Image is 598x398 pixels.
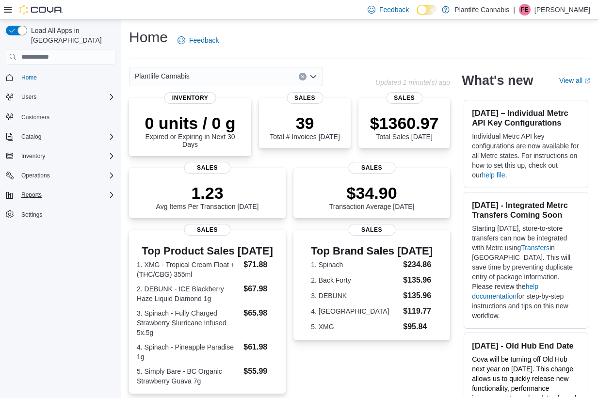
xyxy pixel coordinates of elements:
[243,259,278,271] dd: $71.88
[519,4,531,16] div: Parker Evely
[27,26,115,45] span: Load All Apps in [GEOGRAPHIC_DATA]
[243,341,278,353] dd: $61.98
[299,73,307,80] button: Clear input
[311,322,399,332] dt: 5. XMG
[129,28,168,47] h1: Home
[311,260,399,270] dt: 1. Spinach
[403,321,433,333] dd: $95.84
[2,90,119,104] button: Users
[472,200,580,220] h3: [DATE] - Integrated Metrc Transfers Coming Soon
[243,307,278,319] dd: $65.98
[135,70,190,82] span: Plantlife Cannabis
[403,305,433,317] dd: $119.77
[329,183,415,203] p: $34.90
[17,91,115,103] span: Users
[379,5,409,15] span: Feedback
[472,223,580,320] p: Starting [DATE], store-to-store transfers can now be integrated with Metrc using in [GEOGRAPHIC_D...
[311,275,399,285] dt: 2. Back Forty
[521,244,550,252] a: Transfers
[137,284,240,303] dt: 2. DEBUNK - ICE Blackberry Haze Liquid Diamond 1g
[403,290,433,302] dd: $135.96
[137,245,278,257] h3: Top Product Sales [DATE]
[472,108,580,127] h3: [DATE] – Individual Metrc API Key Configurations
[2,110,119,124] button: Customers
[137,113,243,133] p: 0 units / 0 g
[137,366,240,386] dt: 5. Simply Bare - BC Organic Strawberry Guava 7g
[17,208,115,221] span: Settings
[19,5,63,15] img: Cova
[513,4,515,16] p: |
[21,172,50,179] span: Operations
[386,92,422,104] span: Sales
[137,260,240,279] dt: 1. XMG - Tropical Cream Float + (THC/CBG) 355ml
[559,77,590,84] a: View allExternal link
[21,93,36,101] span: Users
[17,72,41,83] a: Home
[2,149,119,163] button: Inventory
[270,113,339,133] p: 39
[17,111,115,123] span: Customers
[17,91,40,103] button: Users
[17,71,115,83] span: Home
[137,342,240,362] dt: 4. Spinach - Pineapple Paradise 1g
[534,4,590,16] p: [PERSON_NAME]
[17,131,115,143] span: Catalog
[472,341,580,350] h3: [DATE] - Old Hub End Date
[270,113,339,141] div: Total # Invoices [DATE]
[17,209,46,221] a: Settings
[156,183,259,203] p: 1.23
[311,291,399,301] dt: 3. DEBUNK
[17,170,115,181] span: Operations
[184,162,231,174] span: Sales
[462,73,533,88] h2: What's new
[2,130,119,143] button: Catalog
[243,283,278,295] dd: $67.98
[472,131,580,180] p: Individual Metrc API key configurations are now available for all Metrc states. For instructions ...
[17,189,46,201] button: Reports
[309,73,317,80] button: Open list of options
[184,224,231,236] span: Sales
[21,133,41,141] span: Catalog
[311,245,433,257] h3: Top Brand Sales [DATE]
[375,79,450,86] p: Updated 1 minute(s) ago
[21,152,45,160] span: Inventory
[370,113,439,141] div: Total Sales [DATE]
[2,169,119,182] button: Operations
[403,274,433,286] dd: $135.96
[482,171,505,179] a: help file
[17,131,45,143] button: Catalog
[21,211,42,219] span: Settings
[17,150,49,162] button: Inventory
[174,31,223,50] a: Feedback
[21,113,49,121] span: Customers
[287,92,323,104] span: Sales
[403,259,433,271] dd: $234.86
[348,162,395,174] span: Sales
[2,207,119,222] button: Settings
[164,92,216,104] span: Inventory
[584,78,590,84] svg: External link
[17,150,115,162] span: Inventory
[521,4,529,16] span: PE
[370,113,439,133] p: $1360.97
[348,224,395,236] span: Sales
[137,113,243,148] div: Expired or Expiring in Next 30 Days
[17,170,54,181] button: Operations
[17,189,115,201] span: Reports
[6,66,115,247] nav: Complex example
[2,70,119,84] button: Home
[137,308,240,337] dt: 3. Spinach - Fully Charged Strawberry Slurricane Infused 5x.5g
[156,183,259,210] div: Avg Items Per Transaction [DATE]
[21,191,42,199] span: Reports
[17,111,53,123] a: Customers
[417,5,437,15] input: Dark Mode
[454,4,509,16] p: Plantlife Cannabis
[2,188,119,202] button: Reports
[243,366,278,377] dd: $55.99
[21,74,37,81] span: Home
[311,306,399,316] dt: 4. [GEOGRAPHIC_DATA]
[189,35,219,45] span: Feedback
[329,183,415,210] div: Transaction Average [DATE]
